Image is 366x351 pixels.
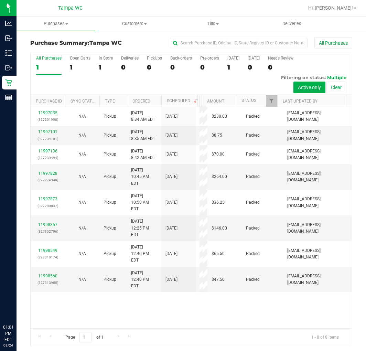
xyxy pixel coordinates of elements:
span: Not Applicable [78,277,86,282]
a: 11997828 [38,171,57,176]
inline-svg: Inventory [5,50,12,56]
div: 0 [147,63,162,71]
a: Tills [174,17,252,31]
span: Tampa WC [58,5,83,11]
span: Packed [246,225,260,232]
div: 1 [99,63,113,71]
a: Amount [207,99,224,104]
div: 0 [170,63,192,71]
span: $70.00 [212,151,225,158]
a: Last Updated By [283,99,317,104]
button: N/A [78,173,86,180]
span: [EMAIL_ADDRESS][DOMAIN_NAME] [287,129,348,142]
button: N/A [78,251,86,257]
div: 1 [227,63,239,71]
span: [DATE] [165,199,177,206]
button: N/A [78,276,86,283]
a: Purchase ID [36,99,62,104]
div: 0 [248,63,260,71]
iframe: Resource center [7,296,28,317]
p: 01:01 PM EDT [3,324,13,343]
p: (327234101) [35,136,61,142]
div: Pre-orders [200,56,219,61]
a: Customers [95,17,174,31]
input: 1 [79,332,92,343]
span: Pickup [104,113,116,120]
span: [EMAIL_ADDRESS][DOMAIN_NAME] [287,247,348,260]
span: [EMAIL_ADDRESS][DOMAIN_NAME] [287,110,348,123]
span: [DATE] [165,132,177,139]
span: [DATE] 12:40 PM EDT [131,270,157,290]
div: Deliveries [121,56,139,61]
input: Search Purchase ID, Original ID, State Registry ID or Customer Name... [170,38,308,48]
span: [DATE] [165,173,177,180]
span: [DATE] [165,151,177,158]
span: Not Applicable [78,226,86,231]
a: Scheduled [167,98,198,103]
span: $146.00 [212,225,227,232]
a: 11997136 [38,149,57,153]
span: Multiple [327,75,346,80]
button: N/A [78,113,86,120]
span: [EMAIL_ADDRESS][DOMAIN_NAME] [287,170,348,183]
p: (327310174) [35,254,61,260]
span: [EMAIL_ADDRESS][DOMAIN_NAME] [287,148,348,161]
span: $230.00 [212,113,227,120]
span: Pickup [104,251,116,257]
span: Tills [174,21,252,27]
span: [DATE] 8:34 AM EDT [131,110,155,123]
a: 11997035 [38,110,57,115]
span: [DATE] [165,276,177,283]
a: Type [105,99,115,104]
span: $36.25 [212,199,225,206]
div: [DATE] [227,56,239,61]
p: (327313955) [35,279,61,286]
div: 0 [268,63,293,71]
a: 11998357 [38,222,57,227]
button: Clear [326,82,346,93]
a: 11997873 [38,196,57,201]
span: Packed [246,199,260,206]
div: Needs Review [268,56,293,61]
p: (327201908) [35,116,61,123]
span: Not Applicable [78,114,86,119]
a: 11998560 [38,274,57,278]
span: Not Applicable [78,152,86,157]
span: Customers [96,21,174,27]
p: 09/24 [3,343,13,348]
span: [DATE] 10:45 AM EDT [131,167,157,187]
span: Packed [246,276,260,283]
div: In Store [99,56,113,61]
div: PickUps [147,56,162,61]
span: $264.00 [212,173,227,180]
span: [DATE] 10:50 AM EDT [131,193,157,213]
span: $8.75 [212,132,222,139]
span: [DATE] [165,113,177,120]
span: [DATE] 12:25 PM EDT [131,218,157,238]
span: Pickup [104,151,116,158]
span: Tampa WC [89,40,122,46]
inline-svg: Reports [5,94,12,101]
span: Page of 1 [60,332,109,343]
div: Back-orders [170,56,192,61]
span: 1 - 8 of 8 items [306,332,344,342]
button: N/A [78,225,86,232]
span: [EMAIL_ADDRESS][DOMAIN_NAME] [287,222,348,235]
span: [EMAIL_ADDRESS][DOMAIN_NAME] [287,273,348,286]
a: 11997101 [38,129,57,134]
a: Ordered [132,99,150,104]
a: Purchases [17,17,95,31]
span: Not Applicable [78,133,86,138]
span: [DATE] 12:40 PM EDT [131,244,157,264]
button: N/A [78,151,86,158]
span: Packed [246,113,260,120]
span: Packed [246,251,260,257]
span: Packed [246,173,260,180]
div: All Purchases [36,56,62,61]
span: [DATE] 8:35 AM EDT [131,129,155,142]
span: $65.50 [212,251,225,257]
span: Hi, [PERSON_NAME]! [308,5,353,11]
span: Deliveries [273,21,311,27]
span: Pickup [104,225,116,232]
a: Status [241,98,256,103]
